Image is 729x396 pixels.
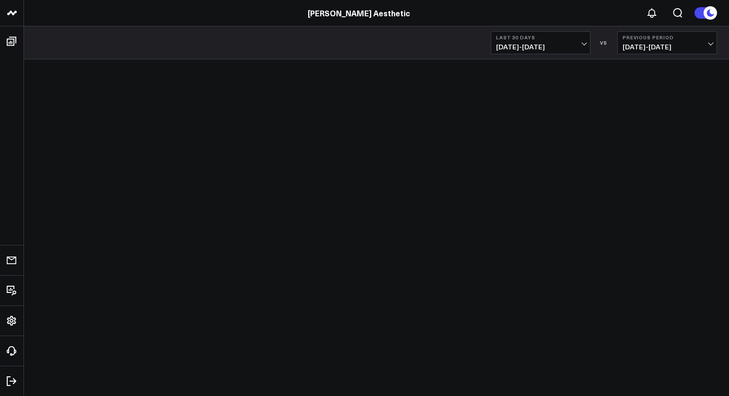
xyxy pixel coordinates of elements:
b: Last 30 Days [496,35,585,40]
div: VS [595,40,613,46]
button: Previous Period[DATE]-[DATE] [617,31,717,54]
button: Last 30 Days[DATE]-[DATE] [491,31,590,54]
a: [PERSON_NAME] Aesthetic [308,8,410,18]
span: [DATE] - [DATE] [496,43,585,51]
b: Previous Period [623,35,712,40]
span: [DATE] - [DATE] [623,43,712,51]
